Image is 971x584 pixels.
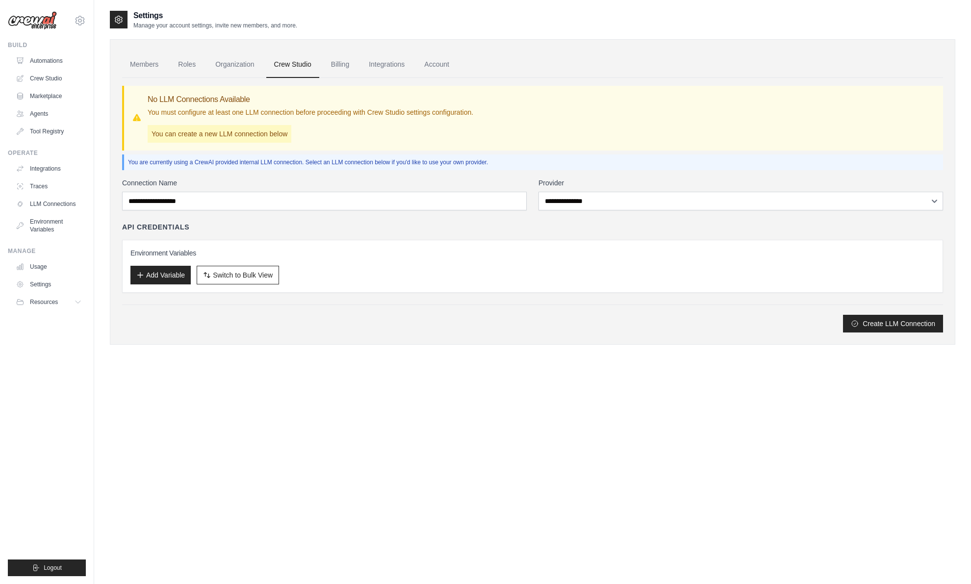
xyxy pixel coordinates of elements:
button: Switch to Bulk View [197,266,279,284]
p: You are currently using a CrewAI provided internal LLM connection. Select an LLM connection below... [128,158,939,166]
p: You must configure at least one LLM connection before proceeding with Crew Studio settings config... [148,107,473,117]
button: Logout [8,559,86,576]
a: Integrations [12,161,86,177]
h3: No LLM Connections Available [148,94,473,105]
a: Account [416,51,457,78]
button: Create LLM Connection [843,315,943,332]
div: Operate [8,149,86,157]
a: Organization [207,51,262,78]
a: Tool Registry [12,124,86,139]
h2: Settings [133,10,297,22]
h3: Environment Variables [130,248,935,258]
a: Environment Variables [12,214,86,237]
a: Settings [12,277,86,292]
label: Provider [538,178,943,188]
p: Manage your account settings, invite new members, and more. [133,22,297,29]
h4: API Credentials [122,222,189,232]
a: Marketplace [12,88,86,104]
a: Usage [12,259,86,275]
a: Crew Studio [266,51,319,78]
span: Logout [44,564,62,572]
a: Members [122,51,166,78]
button: Add Variable [130,266,191,284]
img: Logo [8,11,57,30]
span: Resources [30,298,58,306]
label: Connection Name [122,178,527,188]
span: Switch to Bulk View [213,270,273,280]
a: Crew Studio [12,71,86,86]
p: You can create a new LLM connection below [148,125,291,143]
a: Agents [12,106,86,122]
a: Integrations [361,51,412,78]
a: Traces [12,178,86,194]
a: LLM Connections [12,196,86,212]
button: Resources [12,294,86,310]
a: Roles [170,51,204,78]
a: Billing [323,51,357,78]
div: Build [8,41,86,49]
div: Manage [8,247,86,255]
a: Automations [12,53,86,69]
